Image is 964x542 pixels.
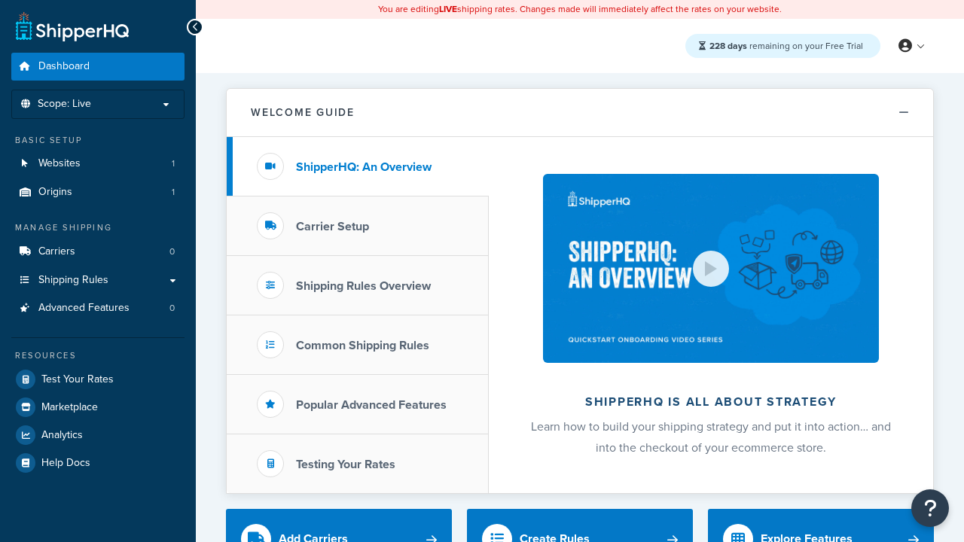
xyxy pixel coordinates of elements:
[11,178,185,206] a: Origins1
[296,279,431,293] h3: Shipping Rules Overview
[709,39,863,53] span: remaining on your Free Trial
[172,186,175,199] span: 1
[296,398,447,412] h3: Popular Advanced Features
[11,134,185,147] div: Basic Setup
[11,53,185,81] a: Dashboard
[709,39,747,53] strong: 228 days
[11,150,185,178] a: Websites1
[529,395,893,409] h2: ShipperHQ is all about strategy
[227,89,933,137] button: Welcome Guide
[11,449,185,477] a: Help Docs
[38,60,90,73] span: Dashboard
[41,429,83,442] span: Analytics
[543,174,879,363] img: ShipperHQ is all about strategy
[38,245,75,258] span: Carriers
[296,220,369,233] h3: Carrier Setup
[911,489,949,527] button: Open Resource Center
[251,107,355,118] h2: Welcome Guide
[11,150,185,178] li: Websites
[296,160,432,174] h3: ShipperHQ: An Overview
[38,274,108,287] span: Shipping Rules
[38,302,130,315] span: Advanced Features
[41,373,114,386] span: Test Your Rates
[11,394,185,421] a: Marketplace
[11,294,185,322] a: Advanced Features0
[169,245,175,258] span: 0
[11,422,185,449] a: Analytics
[531,418,891,456] span: Learn how to build your shipping strategy and put it into action… and into the checkout of your e...
[38,157,81,170] span: Websites
[11,178,185,206] li: Origins
[41,401,98,414] span: Marketplace
[11,221,185,234] div: Manage Shipping
[296,458,395,471] h3: Testing Your Rates
[11,294,185,322] li: Advanced Features
[11,366,185,393] a: Test Your Rates
[11,238,185,266] a: Carriers0
[169,302,175,315] span: 0
[38,98,91,111] span: Scope: Live
[11,266,185,294] a: Shipping Rules
[38,186,72,199] span: Origins
[11,349,185,362] div: Resources
[172,157,175,170] span: 1
[41,457,90,470] span: Help Docs
[11,238,185,266] li: Carriers
[439,2,457,16] b: LIVE
[296,339,429,352] h3: Common Shipping Rules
